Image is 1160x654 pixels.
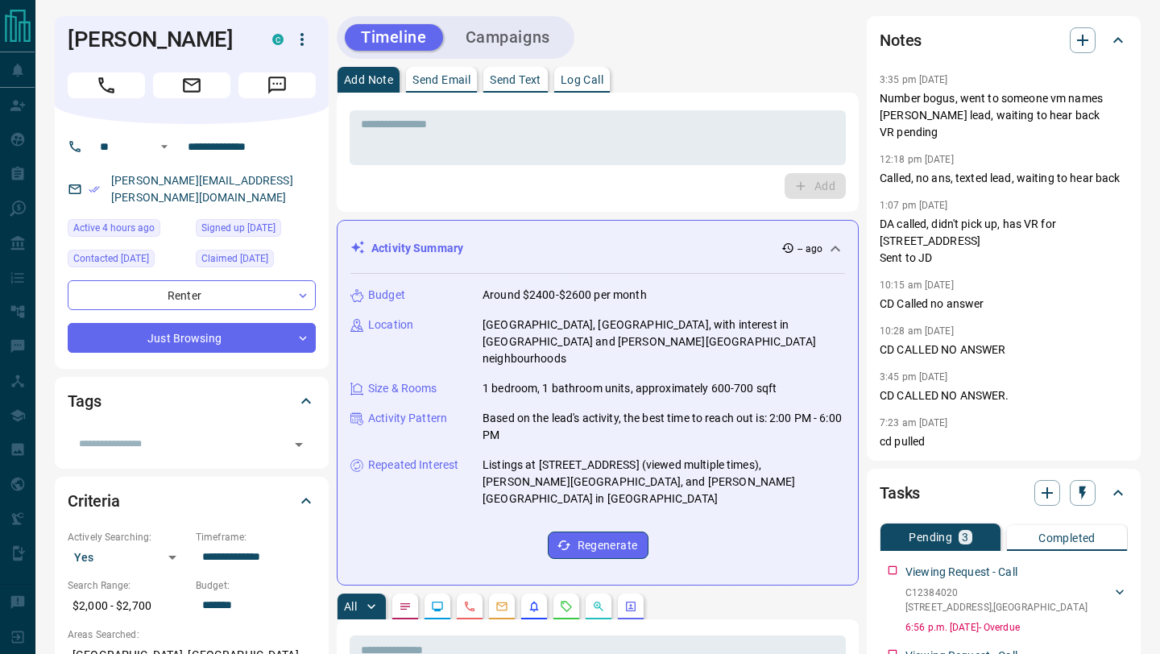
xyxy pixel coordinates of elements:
[368,457,458,474] p: Repeated Interest
[68,72,145,98] span: Call
[561,74,603,85] p: Log Call
[272,34,284,45] div: condos.ca
[68,388,101,414] h2: Tags
[483,457,845,507] p: Listings at [STREET_ADDRESS] (viewed multiple times), [PERSON_NAME][GEOGRAPHIC_DATA], and [PERSON...
[350,234,845,263] div: Activity Summary-- ago
[1038,532,1096,544] p: Completed
[368,380,437,397] p: Size & Rooms
[345,24,443,51] button: Timeline
[880,474,1128,512] div: Tasks
[905,600,1087,615] p: [STREET_ADDRESS] , [GEOGRAPHIC_DATA]
[344,601,357,612] p: All
[68,488,120,514] h2: Criteria
[68,544,188,570] div: Yes
[201,220,275,236] span: Signed up [DATE]
[68,593,188,619] p: $2,000 - $2,700
[483,287,647,304] p: Around $2400-$2600 per month
[153,72,230,98] span: Email
[880,74,948,85] p: 3:35 pm [DATE]
[880,216,1128,267] p: DA called, didn't pick up, has VR for [STREET_ADDRESS] Sent to JD
[490,74,541,85] p: Send Text
[68,530,188,544] p: Actively Searching:
[449,24,566,51] button: Campaigns
[368,287,405,304] p: Budget
[909,532,952,543] p: Pending
[463,600,476,613] svg: Calls
[196,219,316,242] div: Mon Aug 25 2025
[905,564,1017,581] p: Viewing Request - Call
[68,323,316,353] div: Just Browsing
[528,600,541,613] svg: Listing Alerts
[371,240,463,257] p: Activity Summary
[89,184,100,195] svg: Email Verified
[880,170,1128,187] p: Called, no ans, texted lead, waiting to hear back
[905,586,1087,600] p: C12384020
[196,578,316,593] p: Budget:
[905,620,1128,635] p: 6:56 p.m. [DATE] - Overdue
[68,219,188,242] div: Tue Sep 16 2025
[238,72,316,98] span: Message
[483,410,845,444] p: Based on the lead's activity, the best time to reach out is: 2:00 PM - 6:00 PM
[68,27,248,52] h1: [PERSON_NAME]
[560,600,573,613] svg: Requests
[880,371,948,383] p: 3:45 pm [DATE]
[495,600,508,613] svg: Emails
[368,410,447,427] p: Activity Pattern
[880,325,954,337] p: 10:28 am [DATE]
[880,387,1128,404] p: CD CALLED NO ANSWER.
[288,433,310,456] button: Open
[196,530,316,544] p: Timeframe:
[624,600,637,613] svg: Agent Actions
[201,250,268,267] span: Claimed [DATE]
[880,296,1128,313] p: CD Called no answer
[412,74,470,85] p: Send Email
[399,600,412,613] svg: Notes
[880,200,948,211] p: 1:07 pm [DATE]
[73,250,149,267] span: Contacted [DATE]
[880,90,1128,141] p: Number bogus, went to someone vm names [PERSON_NAME] lead, waiting to hear back VR pending
[344,74,393,85] p: Add Note
[880,154,954,165] p: 12:18 pm [DATE]
[483,380,777,397] p: 1 bedroom, 1 bathroom units, approximately 600-700 sqft
[905,582,1128,618] div: C12384020[STREET_ADDRESS],[GEOGRAPHIC_DATA]
[68,578,188,593] p: Search Range:
[155,137,174,156] button: Open
[880,480,920,506] h2: Tasks
[880,417,948,428] p: 7:23 am [DATE]
[431,600,444,613] svg: Lead Browsing Activity
[880,341,1128,358] p: CD CALLED NO ANSWER
[368,317,413,333] p: Location
[880,21,1128,60] div: Notes
[196,250,316,272] div: Tue Sep 02 2025
[73,220,155,236] span: Active 4 hours ago
[483,317,845,367] p: [GEOGRAPHIC_DATA], [GEOGRAPHIC_DATA], with interest in [GEOGRAPHIC_DATA] and [PERSON_NAME][GEOGRA...
[111,174,293,204] a: [PERSON_NAME][EMAIL_ADDRESS][PERSON_NAME][DOMAIN_NAME]
[880,279,954,291] p: 10:15 am [DATE]
[68,280,316,310] div: Renter
[962,532,968,543] p: 3
[880,27,922,53] h2: Notes
[797,242,822,256] p: -- ago
[548,532,648,559] button: Regenerate
[880,433,1128,450] p: cd pulled
[592,600,605,613] svg: Opportunities
[68,627,316,642] p: Areas Searched:
[68,382,316,420] div: Tags
[68,482,316,520] div: Criteria
[68,250,188,272] div: Mon Sep 01 2025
